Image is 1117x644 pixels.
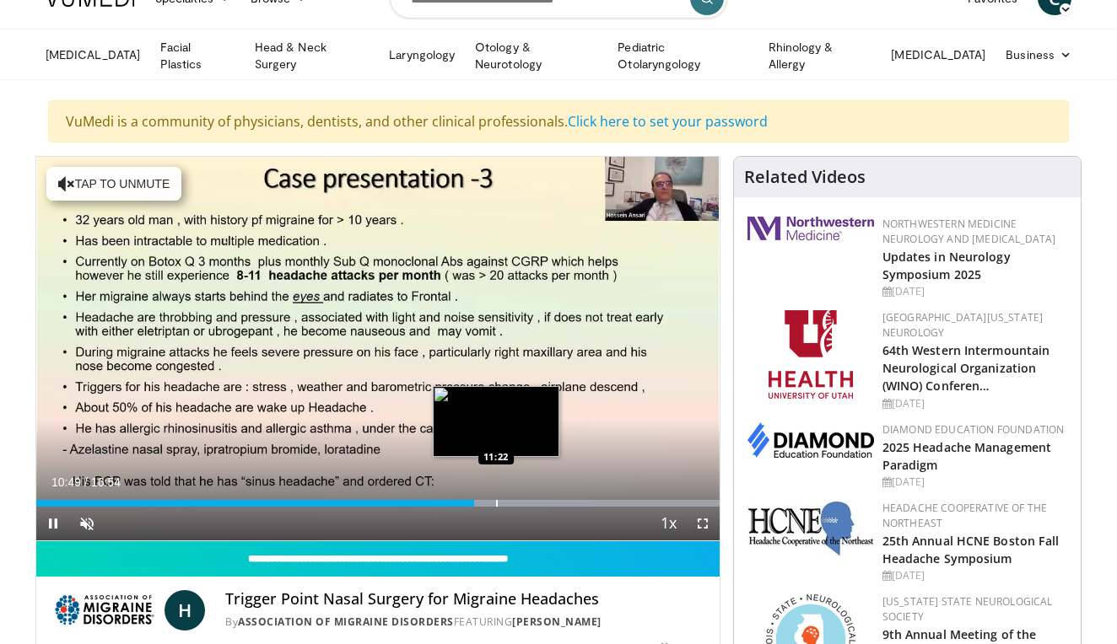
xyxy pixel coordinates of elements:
h4: Trigger Point Nasal Surgery for Migraine Headaches [225,590,706,609]
a: Click here to set your password [568,112,768,131]
span: 10:49 [51,475,81,489]
div: [DATE] [882,475,1067,490]
video-js: Video Player [36,157,720,541]
a: Otology & Neurotology [465,39,607,72]
img: Association of Migraine Disorders [50,590,158,631]
a: Laryngology [379,38,465,72]
h4: Related Videos [744,167,866,187]
a: Pediatric Otolaryngology [607,39,758,72]
a: 64th Western Intermountain Neurological Organization (WINO) Conferen… [882,342,1050,394]
a: 25th Annual HCNE Boston Fall Headache Symposium [882,533,1060,566]
div: By FEATURING [225,614,706,630]
a: Diamond Education Foundation [882,422,1065,437]
a: Northwestern Medicine Neurology and [MEDICAL_DATA] [882,217,1056,246]
img: f6362829-b0a3-407d-a044-59546adfd345.png.150x105_q85_autocrop_double_scale_upscale_version-0.2.png [769,310,853,399]
button: Playback Rate [652,507,686,540]
button: Fullscreen [686,507,720,540]
div: [DATE] [882,284,1067,299]
a: [US_STATE] State Neurological Society [882,594,1053,624]
a: [PERSON_NAME] [512,614,602,629]
div: Progress Bar [36,500,720,507]
span: 16:54 [91,475,121,489]
a: [GEOGRAPHIC_DATA][US_STATE] Neurology [882,310,1044,340]
a: Updates in Neurology Symposium 2025 [882,249,1011,282]
a: Rhinology & Allergy [758,39,882,72]
a: Business [996,38,1082,72]
img: d0406666-9e5f-4b94-941b-f1257ac5ccaf.png.150x105_q85_autocrop_double_scale_upscale_version-0.2.png [747,422,874,458]
a: [MEDICAL_DATA] [881,38,996,72]
a: 2025 Headache Management Paradigm [882,439,1051,473]
img: 6c52f715-17a6-4da1-9b6c-8aaf0ffc109f.jpg.150x105_q85_autocrop_double_scale_upscale_version-0.2.jpg [747,501,874,556]
button: Pause [36,507,70,540]
a: Headache Cooperative of the Northeast [882,501,1048,530]
a: [MEDICAL_DATA] [35,38,150,72]
a: H [165,590,205,631]
button: Unmute [70,507,104,540]
button: Tap to unmute [46,167,181,201]
img: image.jpeg [433,386,559,457]
a: Head & Neck Surgery [245,39,379,72]
div: VuMedi is a community of physicians, dentists, and other clinical professionals. [48,100,1069,142]
span: / [84,475,88,489]
div: [DATE] [882,568,1067,583]
img: 2a462fb6-9365-492a-ac79-3166a6f924d8.png.150x105_q85_autocrop_double_scale_upscale_version-0.2.jpg [747,217,874,240]
a: Association of Migraine Disorders [238,614,454,629]
a: Facial Plastics [150,39,245,72]
div: [DATE] [882,396,1067,411]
